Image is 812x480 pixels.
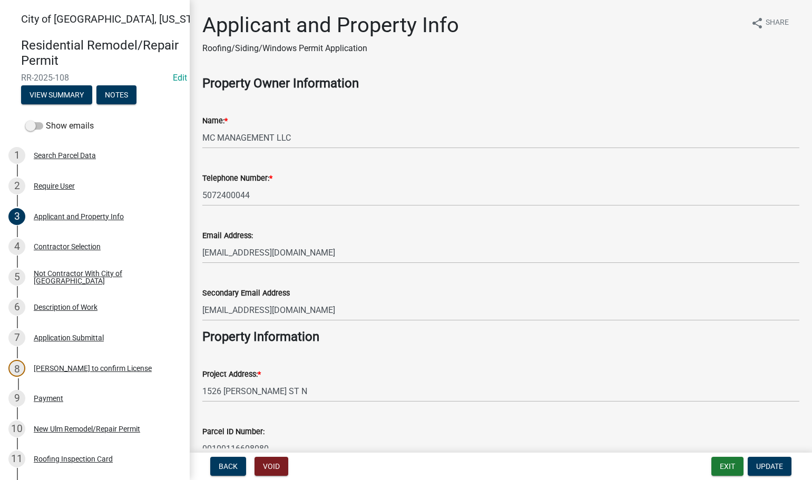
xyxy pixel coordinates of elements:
div: Payment [34,395,63,402]
button: Back [210,457,246,476]
label: Name: [202,117,228,125]
button: Notes [96,85,136,104]
div: Contractor Selection [34,243,101,250]
div: 6 [8,299,25,316]
h4: Residential Remodel/Repair Permit [21,38,181,68]
span: Back [219,462,238,471]
h1: Applicant and Property Info [202,13,459,38]
i: share [751,17,764,30]
label: Email Address: [202,232,253,240]
span: Update [756,462,783,471]
div: 5 [8,269,25,286]
a: Edit [173,73,187,83]
div: Search Parcel Data [34,152,96,159]
div: Roofing Inspection Card [34,455,113,463]
strong: Property Owner Information [202,76,359,91]
div: Description of Work [34,303,97,311]
label: Project Address: [202,371,261,378]
button: View Summary [21,85,92,104]
div: Require User [34,182,75,190]
div: 2 [8,178,25,194]
span: Share [766,17,789,30]
label: Show emails [25,120,94,132]
wm-modal-confirm: Summary [21,91,92,100]
label: Telephone Number: [202,175,272,182]
div: Not Contractor With City of [GEOGRAPHIC_DATA] [34,270,173,285]
div: Application Submittal [34,334,104,341]
button: Update [748,457,791,476]
button: Exit [711,457,743,476]
div: [PERSON_NAME] to confirm License [34,365,152,372]
div: 4 [8,238,25,255]
div: 1 [8,147,25,164]
p: Roofing/Siding/Windows Permit Application [202,42,459,55]
div: Applicant and Property Info [34,213,124,220]
button: shareShare [742,13,797,33]
button: Void [255,457,288,476]
div: 11 [8,450,25,467]
div: 7 [8,329,25,346]
label: Parcel ID Number: [202,428,265,436]
label: Secondary Email Address [202,290,290,297]
wm-modal-confirm: Notes [96,91,136,100]
div: 8 [8,360,25,377]
strong: Property Information [202,329,319,344]
div: New Ulm Remodel/Repair Permit [34,425,140,433]
span: City of [GEOGRAPHIC_DATA], [US_STATE] [21,13,213,25]
span: RR-2025-108 [21,73,169,83]
div: 9 [8,390,25,407]
div: 3 [8,208,25,225]
wm-modal-confirm: Edit Application Number [173,73,187,83]
div: 10 [8,420,25,437]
